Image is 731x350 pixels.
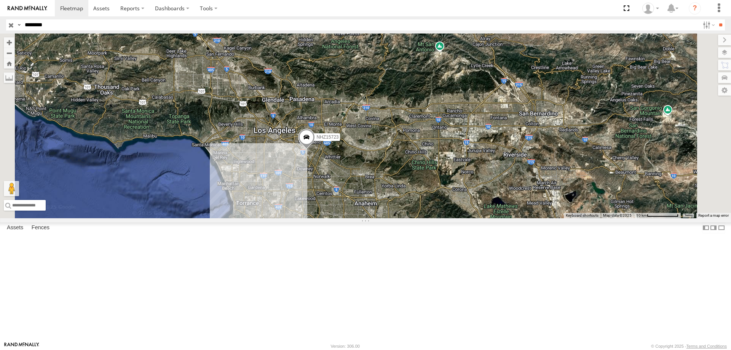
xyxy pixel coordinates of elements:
a: Terms and Conditions [686,344,727,348]
label: Fences [28,222,53,233]
img: rand-logo.svg [8,6,47,11]
button: Map Scale: 10 km per 79 pixels [634,213,681,218]
button: Zoom Home [4,58,14,69]
button: Zoom in [4,37,14,48]
a: Terms (opens in new tab) [685,214,693,217]
span: 10 km [636,213,647,217]
label: Hide Summary Table [718,222,725,233]
label: Search Filter Options [700,19,716,30]
label: Dock Summary Table to the Right [710,222,717,233]
button: Drag Pegman onto the map to open Street View [4,181,19,196]
label: Map Settings [718,85,731,96]
div: Version: 306.00 [331,344,360,348]
a: Visit our Website [4,342,39,350]
span: NHZ15723 [316,134,338,140]
span: Map data ©2025 [603,213,632,217]
i: ? [689,2,701,14]
div: © Copyright 2025 - [651,344,727,348]
label: Dock Summary Table to the Left [702,222,710,233]
button: Zoom out [4,48,14,58]
label: Measure [4,72,14,83]
label: Search Query [16,19,22,30]
div: Zulema McIntosch [640,3,662,14]
a: Report a map error [698,213,729,217]
button: Keyboard shortcuts [566,213,599,218]
label: Assets [3,222,27,233]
